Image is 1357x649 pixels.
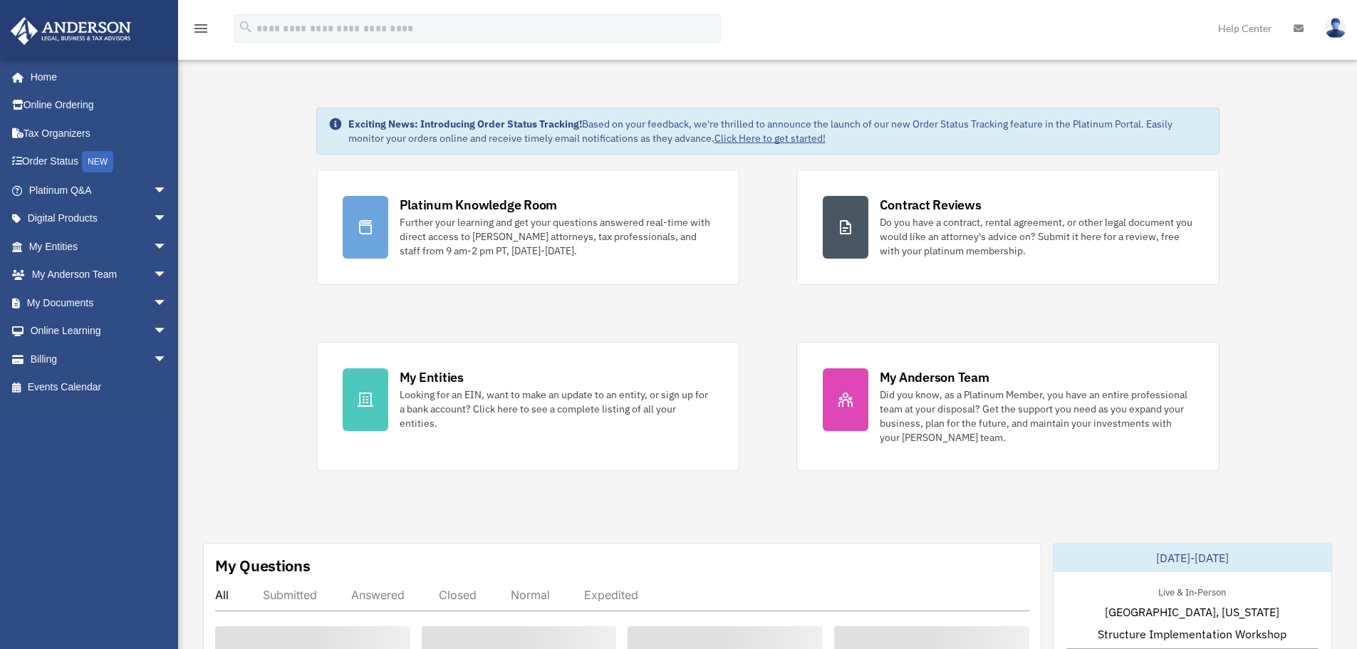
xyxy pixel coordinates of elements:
a: menu [192,25,209,37]
a: Tax Organizers [10,119,189,147]
div: Answered [351,588,405,602]
a: Platinum Q&Aarrow_drop_down [10,176,189,204]
div: [DATE]-[DATE] [1054,544,1331,572]
a: Click Here to get started! [714,132,826,145]
span: arrow_drop_down [153,204,182,234]
a: My Documentsarrow_drop_down [10,289,189,317]
a: Online Ordering [10,91,189,120]
div: Expedited [584,588,638,602]
div: NEW [82,151,113,172]
a: Platinum Knowledge Room Further your learning and get your questions answered real-time with dire... [316,170,739,285]
span: arrow_drop_down [153,345,182,374]
a: Order StatusNEW [10,147,189,177]
div: My Anderson Team [880,368,989,386]
div: Looking for an EIN, want to make an update to an entity, or sign up for a bank account? Click her... [400,388,713,430]
a: My Anderson Teamarrow_drop_down [10,261,189,289]
div: Live & In-Person [1147,583,1237,598]
div: My Entities [400,368,464,386]
span: arrow_drop_down [153,317,182,346]
div: Normal [511,588,550,602]
div: Platinum Knowledge Room [400,196,558,214]
a: Online Learningarrow_drop_down [10,317,189,346]
div: Contract Reviews [880,196,982,214]
a: Contract Reviews Do you have a contract, rental agreement, or other legal document you would like... [796,170,1220,285]
i: search [238,19,254,35]
div: Based on your feedback, we're thrilled to announce the launch of our new Order Status Tracking fe... [348,117,1207,145]
span: [GEOGRAPHIC_DATA], [US_STATE] [1105,603,1279,621]
div: Submitted [263,588,317,602]
span: arrow_drop_down [153,289,182,318]
strong: Exciting News: Introducing Order Status Tracking! [348,118,582,130]
a: My Anderson Team Did you know, as a Platinum Member, you have an entire professional team at your... [796,342,1220,471]
span: Structure Implementation Workshop [1098,625,1286,643]
i: menu [192,20,209,37]
a: Events Calendar [10,373,189,402]
div: Do you have a contract, rental agreement, or other legal document you would like an attorney's ad... [880,215,1193,258]
div: Closed [439,588,477,602]
a: My Entitiesarrow_drop_down [10,232,189,261]
span: arrow_drop_down [153,232,182,261]
img: User Pic [1325,18,1346,38]
span: arrow_drop_down [153,176,182,205]
div: Did you know, as a Platinum Member, you have an entire professional team at your disposal? Get th... [880,388,1193,445]
div: Further your learning and get your questions answered real-time with direct access to [PERSON_NAM... [400,215,713,258]
a: Digital Productsarrow_drop_down [10,204,189,233]
img: Anderson Advisors Platinum Portal [6,17,135,45]
a: My Entities Looking for an EIN, want to make an update to an entity, or sign up for a bank accoun... [316,342,739,471]
a: Home [10,63,182,91]
a: Billingarrow_drop_down [10,345,189,373]
span: arrow_drop_down [153,261,182,290]
div: All [215,588,229,602]
div: My Questions [215,555,311,576]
